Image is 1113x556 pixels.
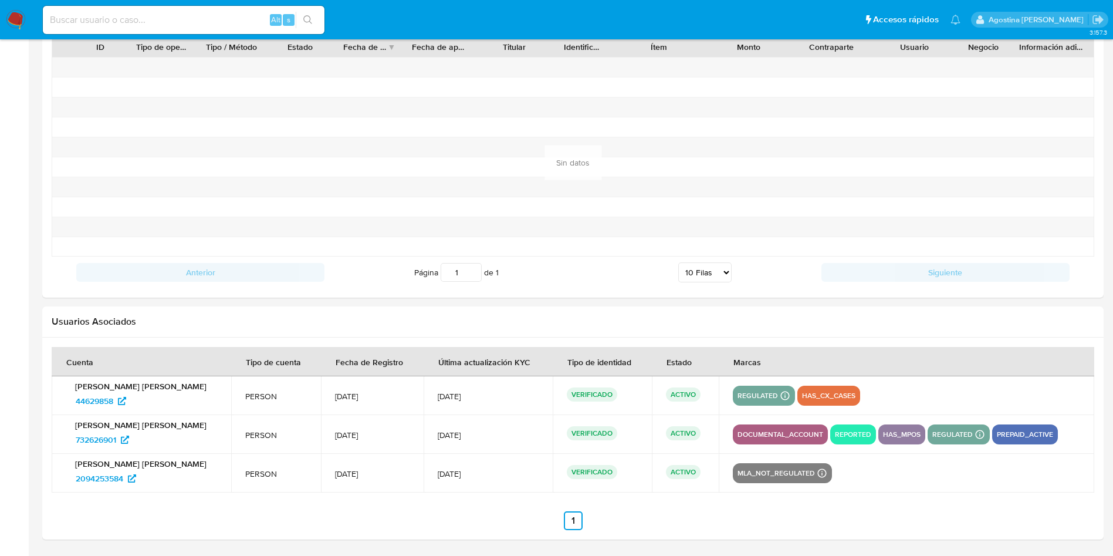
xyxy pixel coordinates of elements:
[1092,14,1104,26] a: Salir
[287,14,290,25] span: s
[873,14,939,26] span: Accesos rápidos
[1090,28,1107,37] span: 3.157.3
[989,14,1088,25] p: agostina.faruolo@mercadolibre.com
[296,12,320,28] button: search-icon
[52,316,1094,328] h2: Usuarios Asociados
[43,12,324,28] input: Buscar usuario o caso...
[271,14,280,25] span: Alt
[950,15,960,25] a: Notificaciones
